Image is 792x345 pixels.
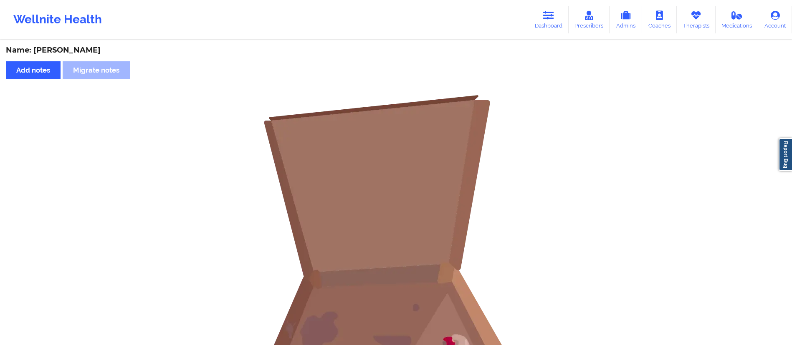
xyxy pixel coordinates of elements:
[529,6,569,33] a: Dashboard
[677,6,716,33] a: Therapists
[716,6,759,33] a: Medications
[758,6,792,33] a: Account
[642,6,677,33] a: Coaches
[6,45,786,55] div: Name: [PERSON_NAME]
[6,61,61,79] button: Add notes
[569,6,610,33] a: Prescribers
[779,138,792,171] a: Report Bug
[610,6,642,33] a: Admins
